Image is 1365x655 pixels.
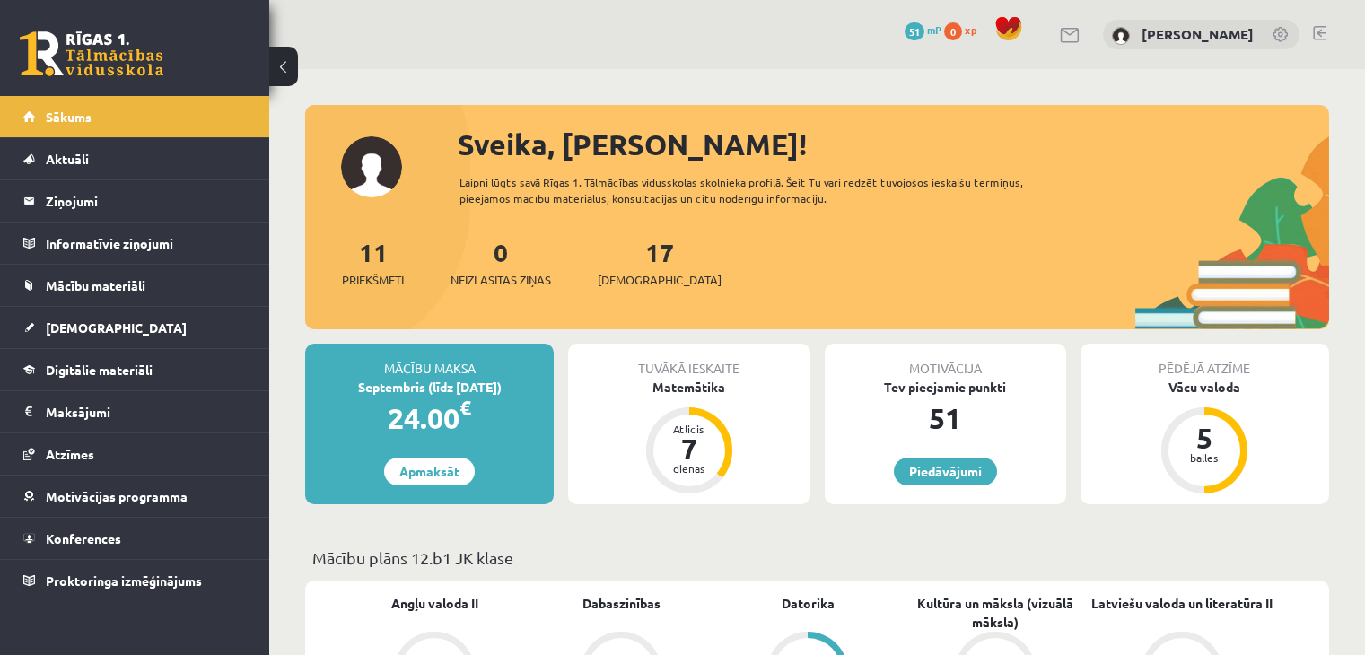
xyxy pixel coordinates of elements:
[23,307,247,348] a: [DEMOGRAPHIC_DATA]
[944,22,985,37] a: 0 xp
[905,22,924,40] span: 51
[459,395,471,421] span: €
[312,546,1322,570] p: Mācību plāns 12.b1 JK klase
[20,31,163,76] a: Rīgas 1. Tālmācības vidusskola
[46,391,247,432] legend: Maksājumi
[23,138,247,179] a: Aktuāli
[23,391,247,432] a: Maksājumi
[825,397,1066,440] div: 51
[46,488,188,504] span: Motivācijas programma
[582,594,661,613] a: Dabaszinības
[451,236,551,289] a: 0Neizlasītās ziņas
[1142,25,1254,43] a: [PERSON_NAME]
[46,223,247,264] legend: Informatīvie ziņojumi
[305,397,554,440] div: 24.00
[598,236,722,289] a: 17[DEMOGRAPHIC_DATA]
[1177,424,1231,452] div: 5
[342,236,404,289] a: 11Priekšmeti
[46,319,187,336] span: [DEMOGRAPHIC_DATA]
[46,151,89,167] span: Aktuāli
[568,378,809,496] a: Matemātika Atlicis 7 dienas
[384,458,475,485] a: Apmaksāt
[46,446,94,462] span: Atzīmes
[965,22,976,37] span: xp
[568,344,809,378] div: Tuvākā ieskaite
[305,344,554,378] div: Mācību maksa
[305,378,554,397] div: Septembris (līdz [DATE])
[944,22,962,40] span: 0
[902,594,1089,632] a: Kultūra un māksla (vizuālā māksla)
[451,271,551,289] span: Neizlasītās ziņas
[1112,27,1130,45] img: Krista Herbsta
[1177,452,1231,463] div: balles
[1091,594,1273,613] a: Latviešu valoda un literatūra II
[905,22,941,37] a: 51 mP
[46,109,92,125] span: Sākums
[782,594,835,613] a: Datorika
[662,434,716,463] div: 7
[1081,378,1329,397] div: Vācu valoda
[23,433,247,475] a: Atzīmes
[23,349,247,390] a: Digitālie materiāli
[458,123,1329,166] div: Sveika, [PERSON_NAME]!
[1081,344,1329,378] div: Pēdējā atzīme
[598,271,722,289] span: [DEMOGRAPHIC_DATA]
[342,271,404,289] span: Priekšmeti
[23,518,247,559] a: Konferences
[23,96,247,137] a: Sākums
[568,378,809,397] div: Matemātika
[23,223,247,264] a: Informatīvie ziņojumi
[391,594,478,613] a: Angļu valoda II
[23,265,247,306] a: Mācību materiāli
[46,362,153,378] span: Digitālie materiāli
[459,174,1074,206] div: Laipni lūgts savā Rīgas 1. Tālmācības vidusskolas skolnieka profilā. Šeit Tu vari redzēt tuvojošo...
[825,378,1066,397] div: Tev pieejamie punkti
[927,22,941,37] span: mP
[1081,378,1329,496] a: Vācu valoda 5 balles
[23,476,247,517] a: Motivācijas programma
[46,277,145,293] span: Mācību materiāli
[825,344,1066,378] div: Motivācija
[662,463,716,474] div: dienas
[662,424,716,434] div: Atlicis
[894,458,997,485] a: Piedāvājumi
[23,560,247,601] a: Proktoringa izmēģinājums
[46,530,121,546] span: Konferences
[23,180,247,222] a: Ziņojumi
[46,572,202,589] span: Proktoringa izmēģinājums
[46,180,247,222] legend: Ziņojumi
